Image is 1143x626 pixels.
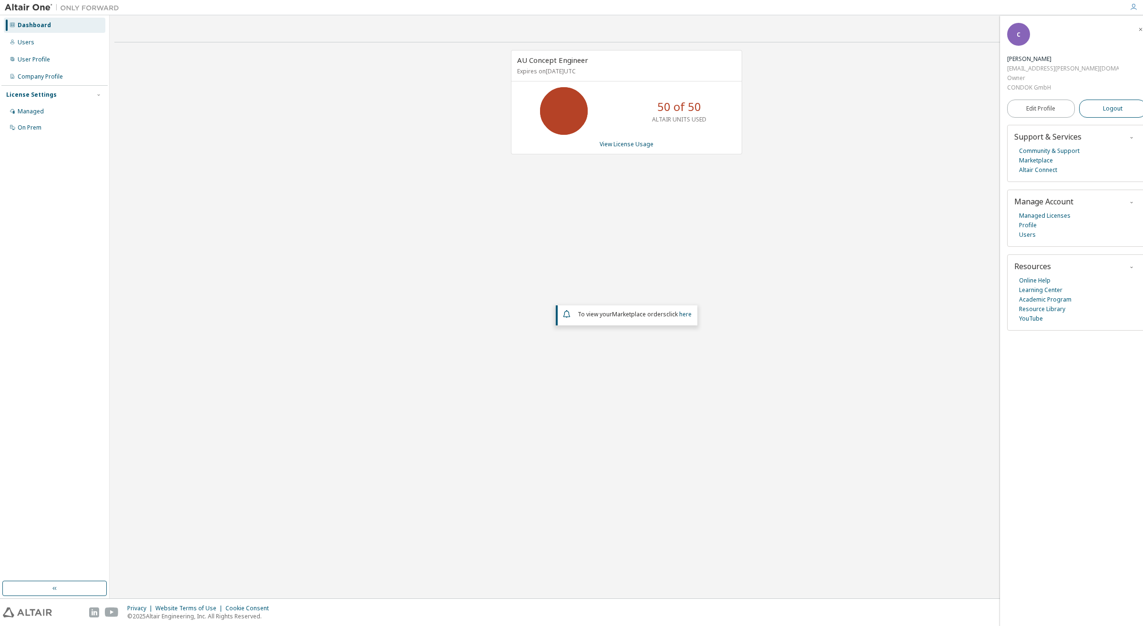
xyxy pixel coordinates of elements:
p: © 2025 Altair Engineering, Inc. All Rights Reserved. [127,612,275,620]
a: here [679,310,692,318]
span: Logout [1103,104,1123,113]
div: Privacy [127,605,155,612]
img: Altair One [5,3,124,12]
span: C [1017,30,1021,39]
a: Community & Support [1019,146,1080,156]
div: Users [18,39,34,46]
p: 50 of 50 [657,99,701,115]
p: Expires on [DATE] UTC [517,67,734,75]
div: User Profile [18,56,50,63]
p: ALTAIR UNITS USED [652,115,706,123]
div: On Prem [18,124,41,131]
div: Christian Krey-Thomsen [1007,54,1119,64]
a: Marketplace [1019,156,1053,165]
a: Altair Connect [1019,165,1057,175]
a: Edit Profile [1007,100,1075,118]
span: Edit Profile [1026,105,1055,112]
div: Dashboard [18,21,51,29]
div: Managed [18,108,44,115]
a: Users [1019,230,1036,240]
em: Marketplace orders [612,310,666,318]
a: YouTube [1019,314,1043,323]
a: Managed Licenses [1019,211,1071,221]
img: altair_logo.svg [3,607,52,617]
a: Learning Center [1019,285,1062,295]
div: Owner [1007,73,1119,83]
img: linkedin.svg [89,607,99,617]
span: AU Concept Engineer [517,55,588,65]
a: Online Help [1019,276,1051,285]
span: To view your click [578,310,692,318]
a: Profile [1019,221,1037,230]
img: youtube.svg [105,607,119,617]
div: Website Terms of Use [155,605,225,612]
span: Manage Account [1014,196,1073,207]
span: Support & Services [1014,131,1082,142]
div: License Settings [6,91,57,99]
div: CONDOK GmbH [1007,83,1119,92]
div: [EMAIL_ADDRESS][PERSON_NAME][DOMAIN_NAME] [1007,64,1119,73]
a: View License Usage [600,140,653,148]
div: Cookie Consent [225,605,275,612]
a: Resource Library [1019,304,1065,314]
div: Company Profile [18,73,63,81]
span: Resources [1014,261,1051,272]
a: Academic Program [1019,295,1072,304]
